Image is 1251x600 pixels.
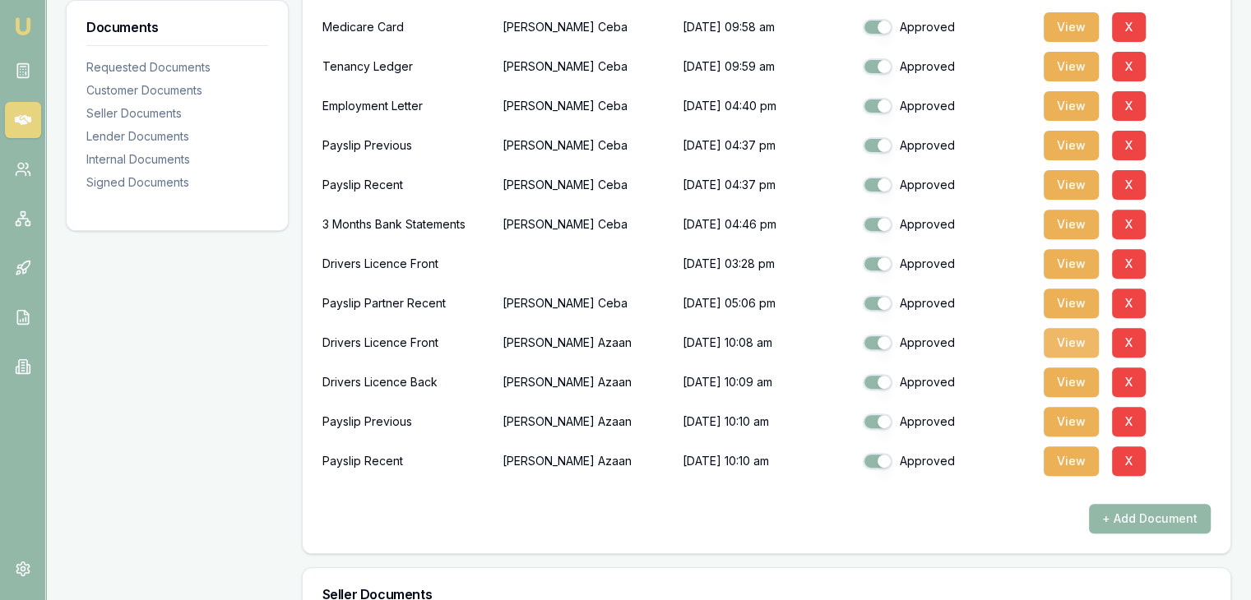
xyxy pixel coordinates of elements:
[1044,328,1099,358] button: View
[322,247,489,280] div: Drivers Licence Front
[322,405,489,438] div: Payslip Previous
[1044,446,1099,476] button: View
[1112,91,1146,121] button: X
[322,168,489,201] div: Payslip Recent
[683,129,850,162] p: [DATE] 04:37 pm
[863,335,1030,351] div: Approved
[1112,288,1146,318] button: X
[1044,288,1099,318] button: View
[1112,210,1146,239] button: X
[863,216,1030,233] div: Approved
[322,366,489,399] div: Drivers Licence Back
[1044,52,1099,81] button: View
[1044,249,1099,279] button: View
[863,374,1030,390] div: Approved
[86,105,268,122] div: Seller Documents
[1044,91,1099,121] button: View
[1112,170,1146,200] button: X
[1044,407,1099,436] button: View
[322,129,489,162] div: Payslip Previous
[86,59,268,76] div: Requested Documents
[683,208,850,241] p: [DATE] 04:46 pm
[322,287,489,320] div: Payslip Partner Recent
[503,11,670,44] p: [PERSON_NAME] Ceba
[503,168,670,201] p: [PERSON_NAME] Ceba
[683,11,850,44] p: [DATE] 09:58 am
[1112,249,1146,279] button: X
[683,366,850,399] p: [DATE] 10:09 am
[13,16,33,36] img: emu-icon-u.png
[86,21,268,34] h3: Documents
[1044,367,1099,397] button: View
[322,326,489,359] div: Drivers Licence Front
[863,453,1030,469] div: Approved
[503,366,670,399] p: [PERSON_NAME] Azaan
[863,256,1030,272] div: Approved
[322,208,489,241] div: 3 Months Bank Statements
[683,405,850,438] p: [DATE] 10:10 am
[863,177,1030,193] div: Approved
[683,445,850,478] p: [DATE] 10:10 am
[503,208,670,241] p: [PERSON_NAME] Ceba
[863,295,1030,312] div: Approved
[1044,12,1099,42] button: View
[683,247,850,280] p: [DATE] 03:28 pm
[86,174,268,191] div: Signed Documents
[503,287,670,320] p: [PERSON_NAME] Ceba
[683,287,850,320] p: [DATE] 05:06 pm
[86,151,268,168] div: Internal Documents
[683,168,850,201] p: [DATE] 04:37 pm
[863,137,1030,154] div: Approved
[503,50,670,83] p: [PERSON_NAME] Ceba
[1112,446,1146,476] button: X
[683,326,850,359] p: [DATE] 10:08 am
[322,90,489,122] div: Employment Letter
[683,90,850,122] p: [DATE] 04:40 pm
[683,50,850,83] p: [DATE] 09:59 am
[863,58,1030,75] div: Approved
[1112,131,1146,160] button: X
[1044,131,1099,160] button: View
[1044,170,1099,200] button: View
[1089,504,1211,533] button: + Add Document
[1112,367,1146,397] button: X
[1112,52,1146,81] button: X
[322,445,489,478] div: Payslip Recent
[1112,12,1146,42] button: X
[86,82,268,99] div: Customer Documents
[322,11,489,44] div: Medicare Card
[1112,328,1146,358] button: X
[863,413,1030,430] div: Approved
[1044,210,1099,239] button: View
[86,128,268,145] div: Lender Documents
[322,50,489,83] div: Tenancy Ledger
[863,98,1030,114] div: Approved
[503,445,670,478] p: [PERSON_NAME] Azaan
[503,129,670,162] p: [PERSON_NAME] Ceba
[503,90,670,122] p: [PERSON_NAME] Ceba
[863,19,1030,35] div: Approved
[503,326,670,359] p: [PERSON_NAME] Azaan
[1112,407,1146,436] button: X
[503,405,670,438] p: [PERSON_NAME] Azaan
